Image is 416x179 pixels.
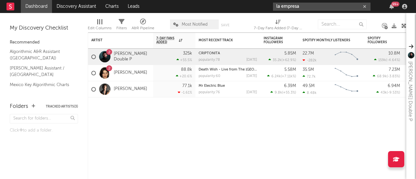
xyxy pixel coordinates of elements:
[176,58,192,62] div: +55.5 %
[199,38,247,42] div: Most Recent Track
[246,74,257,78] div: [DATE]
[268,58,296,62] div: ( )
[273,3,370,11] input: Search for artists
[368,36,390,44] div: Spotify Followers
[388,84,400,88] div: 6.94M
[176,74,192,78] div: +20.6 %
[199,52,257,55] div: CRIPTONITA
[10,127,78,134] div: Click to add a folder.
[199,91,220,94] div: popularity: 76
[199,84,225,88] a: Mr Electric Blue
[282,58,295,62] span: +62.9 %
[181,68,192,72] div: 88.8k
[406,61,414,121] div: [PERSON_NAME] Double P
[10,114,78,123] input: Search for folders...
[10,103,28,110] div: Folders
[114,86,147,92] a: [PERSON_NAME]
[303,68,314,72] div: 35.5M
[199,68,257,71] div: Death Wish - Live from The O2 Arena
[199,68,282,71] a: Death Wish - Live from The [GEOGRAPHIC_DATA]
[303,51,314,56] div: 22.7M
[374,58,400,62] div: ( )
[378,58,386,62] span: 159k
[132,16,154,35] div: A&R Pipeline
[183,51,192,56] div: 325k
[114,70,147,76] a: [PERSON_NAME]
[332,49,361,65] svg: Chart title
[275,91,282,95] span: 9.8k
[246,91,257,94] div: [DATE]
[116,24,127,32] div: Filters
[303,58,317,62] div: -282k
[389,68,400,72] div: 7.23M
[303,38,351,42] div: Spotify Monthly Listeners
[88,16,111,35] div: Edit Columns
[91,38,140,42] div: Artist
[199,58,220,62] div: popularity: 78
[332,81,361,97] svg: Chart title
[10,24,78,32] div: My Discovery Checklist
[199,84,257,88] div: Mr Electric Blue
[284,68,296,72] div: 5.58M
[88,24,111,32] div: Edit Columns
[156,36,177,44] span: 7-Day Fans Added
[254,16,303,35] div: 7-Day Fans Added (7-Day Fans Added)
[264,36,286,44] div: Instagram Followers
[270,90,296,95] div: ( )
[114,51,150,62] a: [PERSON_NAME] Double P
[284,84,296,88] div: 6.39M
[388,91,399,95] span: -9.53 %
[46,105,78,108] button: Tracked Artists(3)
[199,74,220,78] div: popularity: 60
[267,74,296,78] div: ( )
[178,90,192,95] div: -1.61 %
[271,75,281,78] span: 6.24k
[221,23,229,27] button: Save
[332,65,361,81] svg: Chart title
[381,91,387,95] span: 43k
[303,74,316,79] div: 72.7k
[376,90,400,95] div: ( )
[10,39,78,46] div: Recommended
[282,75,295,78] span: +7.11k %
[318,19,367,29] input: Search...
[373,74,400,78] div: ( )
[10,65,71,78] a: [PERSON_NAME] Assistant / [GEOGRAPHIC_DATA]
[389,4,394,9] button: 99+
[303,84,315,88] div: 49.5M
[182,22,208,27] span: Most Notified
[391,2,399,6] div: 99 +
[254,24,303,32] div: 7-Day Fans Added (7-Day Fans Added)
[132,24,154,32] div: A&R Pipeline
[10,81,71,88] a: Mexico Key Algorithmic Charts
[199,52,220,55] a: CRIPTONITA
[116,16,127,35] div: Filters
[303,91,317,95] div: 8.48k
[387,58,399,62] span: -4.64 %
[388,75,399,78] span: -3.83 %
[182,84,192,88] div: 77.1k
[388,51,400,56] div: 10.8M
[246,58,257,62] div: [DATE]
[284,51,296,56] div: 5.85M
[273,58,281,62] span: 35.2k
[283,91,295,95] span: +55.3 %
[10,48,71,61] a: Algorithmic A&R Assistant ([GEOGRAPHIC_DATA])
[377,75,387,78] span: 68.9k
